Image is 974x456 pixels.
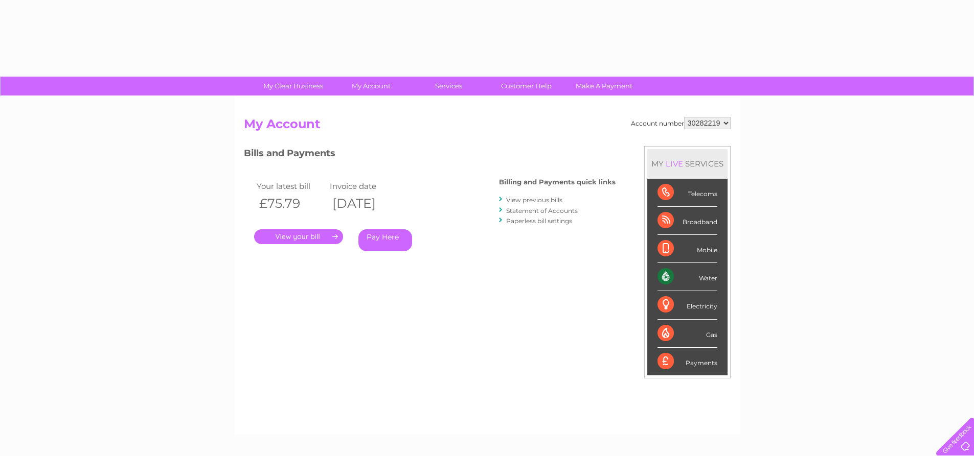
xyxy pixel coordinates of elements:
[506,217,572,225] a: Paperless bill settings
[327,193,401,214] th: [DATE]
[329,77,413,95] a: My Account
[254,229,343,244] a: .
[254,193,328,214] th: £75.79
[244,117,731,136] h2: My Account
[506,207,578,214] a: Statement of Accounts
[499,178,616,186] h4: Billing and Payments quick links
[647,149,728,178] div: MY SERVICES
[658,235,717,263] div: Mobile
[244,146,616,164] h3: Bills and Payments
[254,179,328,193] td: Your latest bill
[658,291,717,319] div: Electricity
[631,117,731,129] div: Account number
[358,229,412,251] a: Pay Here
[251,77,335,95] a: My Clear Business
[658,207,717,235] div: Broadband
[484,77,569,95] a: Customer Help
[406,77,491,95] a: Services
[664,159,685,169] div: LIVE
[562,77,646,95] a: Make A Payment
[658,179,717,207] div: Telecoms
[327,179,401,193] td: Invoice date
[658,320,717,348] div: Gas
[506,196,562,204] a: View previous bills
[658,348,717,375] div: Payments
[658,263,717,291] div: Water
